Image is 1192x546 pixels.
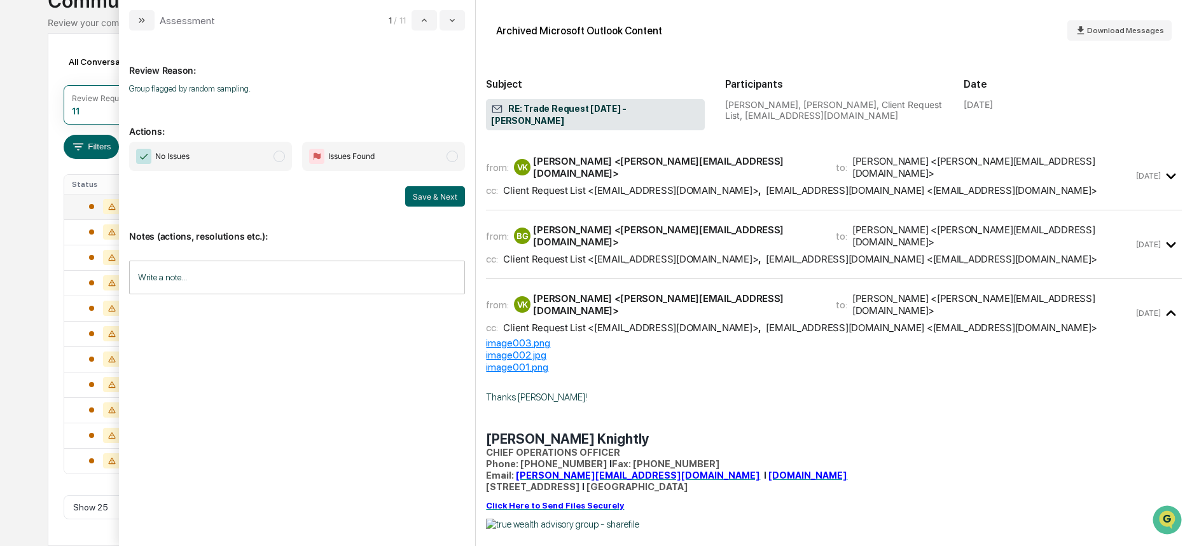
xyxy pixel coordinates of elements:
[8,279,85,302] a: 🔎Data Lookup
[328,150,375,163] span: Issues Found
[72,106,80,116] div: 11
[609,458,612,470] span: I
[1087,26,1164,35] span: Download Messages
[486,458,518,470] span: Phone:
[486,349,1182,361] div: image002.jpg
[1151,504,1186,538] iframe: Open customer support
[766,184,1097,196] div: [EMAIL_ADDRESS][DOMAIN_NAME] <[EMAIL_ADDRESS][DOMAIN_NAME]>
[725,99,943,121] div: [PERSON_NAME], [PERSON_NAME], Client Request List, [EMAIL_ADDRESS][DOMAIN_NAME]
[516,447,620,458] span: OPERATIONS OFFICER
[405,186,465,207] button: Save & Next
[13,141,85,151] div: Past conversations
[766,322,1097,334] div: [EMAIL_ADDRESS][DOMAIN_NAME] <[EMAIL_ADDRESS][DOMAIN_NAME]>
[13,285,23,296] div: 🔎
[836,161,847,174] span: to:
[13,195,33,215] img: Patti Mullin
[964,99,993,110] div: [DATE]
[92,261,102,271] div: 🗄️
[25,174,36,184] img: 1746055101610-c473b297-6a78-478c-a979-82029cc54cd1
[39,207,103,217] span: [PERSON_NAME]
[57,97,209,110] div: Start new chat
[486,253,498,265] span: cc:
[503,184,761,196] span: ,
[1136,171,1161,181] time: Monday, September 8, 2025 at 11:36:37 AM
[25,260,82,273] span: Preclearance
[113,173,139,183] span: [DATE]
[136,149,151,164] img: Checkmark
[129,84,465,93] p: Group flagged by random sampling.
[64,51,160,72] div: All Conversations
[486,230,509,242] span: from:
[13,97,36,120] img: 1746055101610-c473b297-6a78-478c-a979-82029cc54cd1
[514,159,530,175] div: VK
[394,15,409,25] span: / 11
[72,93,133,103] div: Review Required
[87,255,163,278] a: 🗄️Attestations
[503,322,758,334] div: Client Request List <[EMAIL_ADDRESS][DOMAIN_NAME]>
[57,110,175,120] div: We're available if you need us!
[486,361,1182,373] div: image001.png
[852,155,1134,179] div: [PERSON_NAME] <[PERSON_NAME][EMAIL_ADDRESS][DOMAIN_NAME]>
[106,207,110,217] span: •
[852,224,1134,248] div: [PERSON_NAME] <[PERSON_NAME][EMAIL_ADDRESS][DOMAIN_NAME]>
[155,150,190,163] span: No Issues
[836,299,847,311] span: to:
[129,50,465,76] p: Review Reason:
[127,315,154,325] span: Pylon
[197,139,232,154] button: See all
[503,253,761,265] span: ,
[725,78,943,90] h2: Participants
[39,173,103,183] span: [PERSON_NAME]
[27,97,50,120] img: 8933085812038_c878075ebb4cc5468115_72.jpg
[768,470,847,481] a: [DOMAIN_NAME]
[106,173,110,183] span: •
[64,175,146,194] th: Status
[486,501,624,510] a: Click Here to Send Files Securely
[520,458,607,470] span: [PHONE_NUMBER]
[964,78,1182,90] h2: Date
[486,431,595,447] span: [PERSON_NAME]
[1067,20,1172,41] button: Download Messages
[597,431,649,447] span: Knightly
[486,470,514,481] span: Email:
[8,255,87,278] a: 🖐️Preclearance
[514,228,530,244] div: BG
[503,184,758,196] div: Client Request List <[EMAIL_ADDRESS][DOMAIN_NAME]>
[486,519,639,530] img: true wealth advisory group - sharefile
[486,322,498,334] span: cc:
[48,17,1144,28] div: Review your communication records across channels
[160,15,215,27] div: Assessment
[13,27,232,47] p: How can we help?
[503,253,758,265] div: Client Request List <[EMAIL_ADDRESS][DOMAIN_NAME]>
[516,470,760,481] a: [PERSON_NAME][EMAIL_ADDRESS][DOMAIN_NAME]
[216,101,232,116] button: Start new chat
[533,224,820,248] div: [PERSON_NAME] <[PERSON_NAME][EMAIL_ADDRESS][DOMAIN_NAME]>
[129,215,465,242] p: Notes (actions, resolutions etc.):
[105,260,158,273] span: Attestations
[612,458,720,470] span: Fax: [PHONE_NUMBER]
[113,207,139,217] span: [DATE]
[486,184,498,196] span: cc:
[486,161,509,174] span: from:
[533,155,820,179] div: [PERSON_NAME] <[PERSON_NAME][EMAIL_ADDRESS][DOMAIN_NAME]>
[852,292,1134,317] div: [PERSON_NAME] <[PERSON_NAME][EMAIL_ADDRESS][DOMAIN_NAME]>
[836,230,847,242] span: to:
[766,253,1097,265] div: [EMAIL_ADDRESS][DOMAIN_NAME] <[EMAIL_ADDRESS][DOMAIN_NAME]>
[764,470,766,481] span: I
[582,481,585,493] span: I
[25,284,80,297] span: Data Lookup
[1136,240,1161,249] time: Monday, September 8, 2025 at 11:46:08 AM
[129,111,465,137] p: Actions:
[486,392,587,403] span: Thanks [PERSON_NAME]!
[586,481,688,493] span: [GEOGRAPHIC_DATA]
[496,25,662,37] div: Archived Microsoft Outlook Content
[486,78,704,90] h2: Subject
[486,447,514,458] span: CHIEF
[491,103,699,127] span: RE: Trade Request [DATE] - [PERSON_NAME]
[13,261,23,271] div: 🖐️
